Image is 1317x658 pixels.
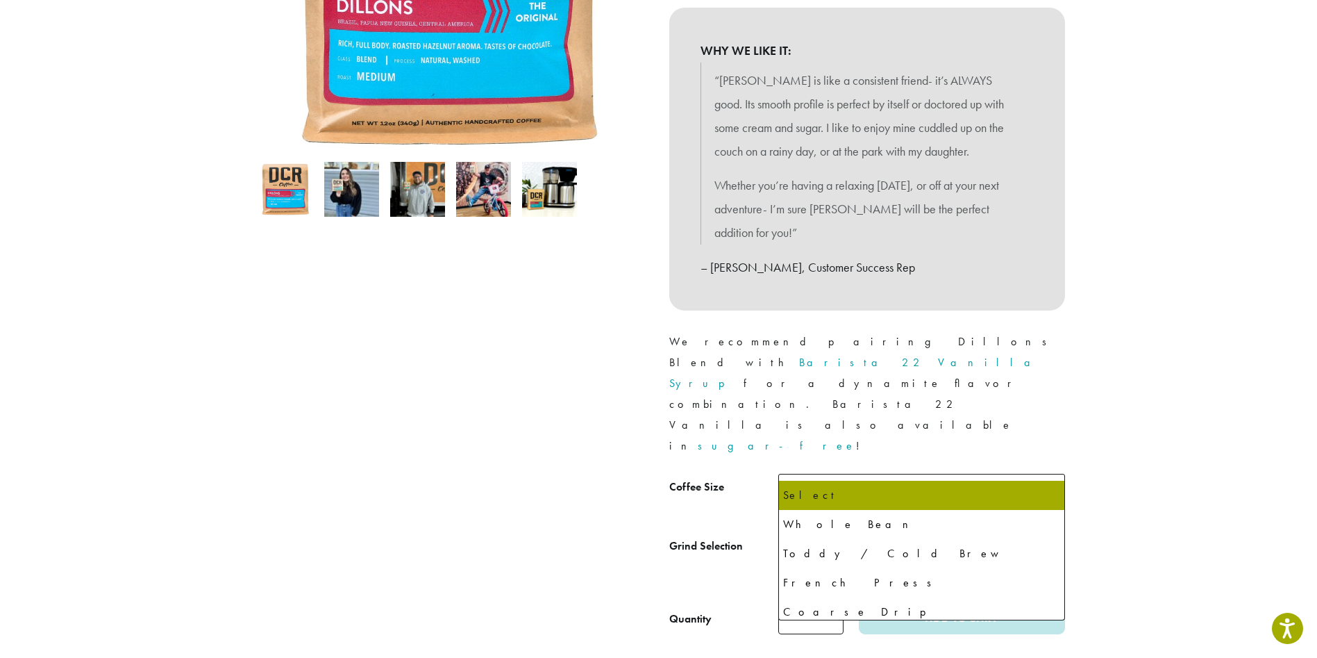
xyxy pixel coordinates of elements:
[669,477,778,497] label: Coffee Size
[456,162,511,217] img: David Morris picks Dillons for 2021
[669,536,778,557] label: Grind Selection
[779,481,1064,510] li: Select
[783,573,1060,593] div: French Press
[783,602,1060,623] div: Coarse Drip
[701,39,1034,63] b: WHY WE LIKE IT:
[714,174,1020,244] p: Whether you’re having a relaxing [DATE], or off at your next adventure- I’m sure [PERSON_NAME] wi...
[714,69,1020,163] p: “[PERSON_NAME] is like a consistent friend- it’s ALWAYS good. Its smooth profile is perfect by it...
[785,477,871,504] span: 2 lb | $38.75
[258,162,313,217] img: Dillons
[783,543,1060,564] div: Toddy / Cold Brew
[783,514,1060,535] div: Whole Bean
[390,162,445,217] img: Dillons - Image 3
[701,256,1034,279] p: – [PERSON_NAME], Customer Success Rep
[669,611,712,627] div: Quantity
[324,162,379,217] img: Dillons - Image 2
[669,331,1065,457] p: We recommend pairing Dillons Blend with for a dynamite flavor combination. Barista 22 Vanilla is ...
[698,438,856,453] a: sugar-free
[522,162,577,217] img: Dillons - Image 5
[669,355,1041,390] a: Barista 22 Vanilla Syrup
[778,474,1065,508] span: 2 lb | $38.75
